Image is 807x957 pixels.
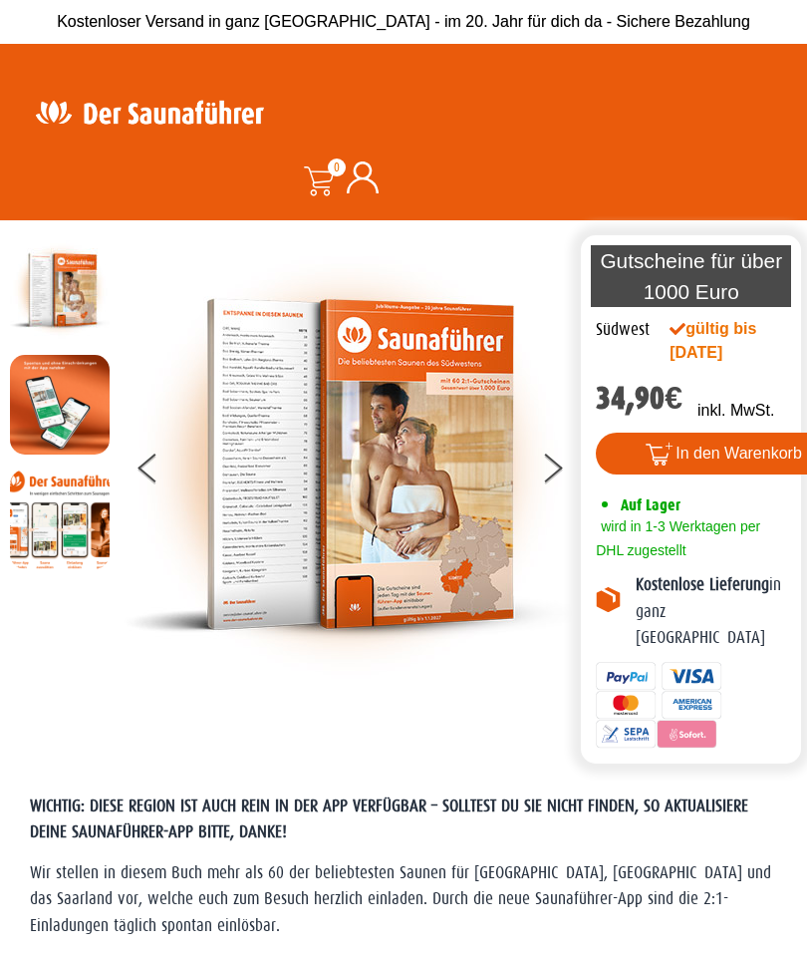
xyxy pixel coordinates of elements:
[124,240,572,689] img: der-saunafuehrer-2025-suedwest
[596,317,650,343] div: Südwest
[591,245,791,307] p: Gutscheine für über 1000 Euro
[596,518,760,558] span: wird in 1-3 Werktagen per DHL zugestellt
[10,240,110,340] img: der-saunafuehrer-2025-suedwest
[596,380,682,417] bdi: 34,90
[328,159,346,176] span: 0
[636,572,786,651] p: in ganz [GEOGRAPHIC_DATA]
[10,470,110,569] img: Anleitung7tn
[57,13,750,30] span: Kostenloser Versand in ganz [GEOGRAPHIC_DATA] - im 20. Jahr für dich da - Sichere Bezahlung
[30,797,748,841] span: WICHTIG: DIESE REGION IST AUCH REIN IN DER APP VERFÜGBAR – SOLLTEST DU SIE NICHT FINDEN, SO AKTUA...
[670,317,783,365] div: gültig bis [DATE]
[665,380,682,417] span: €
[697,399,774,423] p: inkl. MwSt.
[30,863,771,935] span: Wir stellen in diesem Buch mehr als 60 der beliebtesten Saunen für [GEOGRAPHIC_DATA], [GEOGRAPHIC...
[10,355,110,455] img: MOCKUP-iPhone_regional
[621,495,680,514] span: Auf Lager
[636,575,769,594] b: Kostenlose Lieferung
